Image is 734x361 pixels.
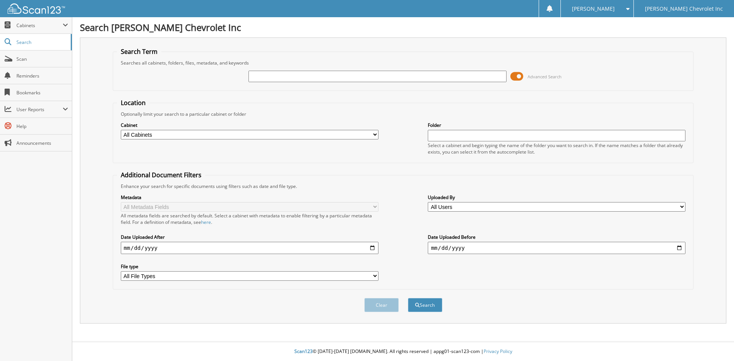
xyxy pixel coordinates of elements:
[121,263,378,270] label: File type
[117,60,690,66] div: Searches all cabinets, folders, files, metadata, and keywords
[428,234,685,240] label: Date Uploaded Before
[16,106,63,113] span: User Reports
[16,140,68,146] span: Announcements
[121,234,378,240] label: Date Uploaded After
[117,171,205,179] legend: Additional Document Filters
[80,21,726,34] h1: Search [PERSON_NAME] Chevrolet Inc
[72,342,734,361] div: © [DATE]-[DATE] [DOMAIN_NAME]. All rights reserved | appg01-scan123-com |
[428,242,685,254] input: end
[364,298,399,312] button: Clear
[117,183,690,189] div: Enhance your search for specific documents using filters such as date and file type.
[16,73,68,79] span: Reminders
[117,99,149,107] legend: Location
[8,3,65,14] img: scan123-logo-white.svg
[645,6,723,11] span: [PERSON_NAME] Chevrolet Inc
[121,242,378,254] input: start
[408,298,442,312] button: Search
[16,39,67,45] span: Search
[484,348,512,355] a: Privacy Policy
[16,123,68,130] span: Help
[16,89,68,96] span: Bookmarks
[117,47,161,56] legend: Search Term
[428,194,685,201] label: Uploaded By
[16,56,68,62] span: Scan
[201,219,211,225] a: here
[121,122,378,128] label: Cabinet
[428,142,685,155] div: Select a cabinet and begin typing the name of the folder you want to search in. If the name match...
[117,111,690,117] div: Optionally limit your search to a particular cabinet or folder
[572,6,615,11] span: [PERSON_NAME]
[121,194,378,201] label: Metadata
[528,74,562,79] span: Advanced Search
[428,122,685,128] label: Folder
[294,348,313,355] span: Scan123
[16,22,63,29] span: Cabinets
[121,212,378,225] div: All metadata fields are searched by default. Select a cabinet with metadata to enable filtering b...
